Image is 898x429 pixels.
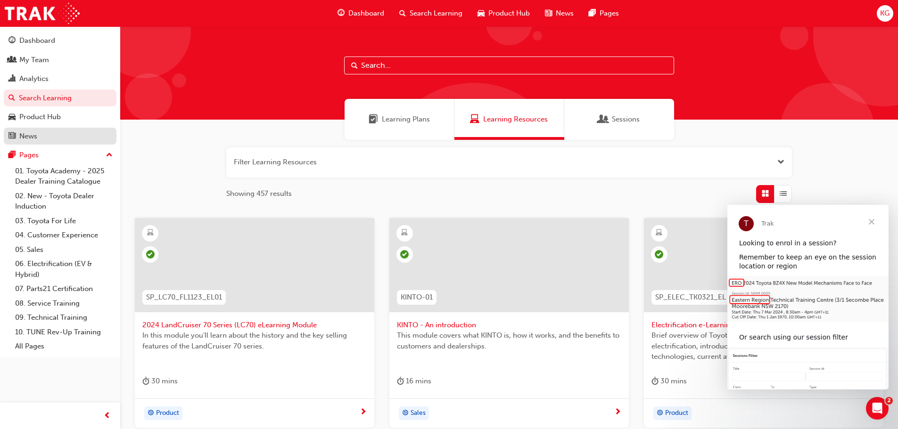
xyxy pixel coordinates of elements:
[454,99,564,140] a: Learning ResourcesLearning Resources
[5,3,80,24] img: Trak
[348,8,384,19] span: Dashboard
[148,407,154,420] span: target-icon
[581,4,626,23] a: pages-iconPages
[8,75,16,83] span: chart-icon
[537,4,581,23] a: news-iconNews
[389,218,629,428] a: KINTO-01KINTO - An introductionThis module covers what KINTO is, how it works, and the benefits t...
[146,250,155,259] span: learningRecordVerb_PASS-icon
[656,227,662,239] span: learningResourceType_ELEARNING-icon
[19,131,37,142] div: News
[410,8,462,19] span: Search Learning
[382,114,430,125] span: Learning Plans
[11,189,116,214] a: 02. New - Toyota Dealer Induction
[142,330,367,351] span: In this module you'll learn about the history and the key selling features of the LandCruiser 70 ...
[106,149,113,162] span: up-icon
[156,408,179,419] span: Product
[483,114,548,125] span: Learning Resources
[4,146,116,164] button: Pages
[545,8,552,19] span: news-icon
[330,4,392,23] a: guage-iconDashboard
[11,296,116,311] a: 08. Service Training
[488,8,530,19] span: Product Hub
[777,157,784,168] span: Open the filter
[564,99,674,140] a: SessionsSessions
[8,56,16,65] span: people-icon
[589,8,596,19] span: pages-icon
[4,51,116,69] a: My Team
[657,407,663,420] span: target-icon
[599,114,608,125] span: Sessions
[411,408,426,419] span: Sales
[397,375,431,387] div: 16 mins
[142,320,367,331] span: 2024 LandCruiser 70 Series (LC70) eLearning Module
[19,150,39,161] div: Pages
[8,113,16,121] span: car-icon
[866,397,889,420] iframe: Intercom live chat
[665,408,688,419] span: Product
[397,375,404,387] span: duration-icon
[226,188,292,199] span: Showing 457 results
[400,250,409,259] span: learningRecordVerb_PASS-icon
[11,228,116,243] a: 04. Customer Experience
[11,339,116,354] a: All Pages
[655,292,726,303] span: SP_ELEC_TK0321_EL
[614,408,621,417] span: next-icon
[556,8,574,19] span: News
[142,375,178,387] div: 30 mins
[345,99,454,140] a: Learning PlansLearning Plans
[644,218,883,428] a: SP_ELEC_TK0321_ELElectrification e-Learning moduleBrief overview of Toyota’s thinking way and app...
[401,292,433,303] span: KINTO-01
[651,375,659,387] span: duration-icon
[4,89,116,107] a: Search Learning
[402,407,409,420] span: target-icon
[11,243,116,257] a: 05. Sales
[4,108,116,126] a: Product Hub
[885,397,893,405] span: 2
[11,164,116,189] a: 01. Toyota Academy - 2025 Dealer Training Catalogue
[11,310,116,325] a: 09. Technical Training
[8,37,16,45] span: guage-icon
[11,257,116,282] a: 06. Electrification (EV & Hybrid)
[392,4,470,23] a: search-iconSearch Learning
[19,73,49,84] div: Analytics
[470,4,537,23] a: car-iconProduct Hub
[8,132,16,141] span: news-icon
[369,114,378,125] span: Learning Plans
[612,114,640,125] span: Sessions
[478,8,485,19] span: car-icon
[4,30,116,146] button: DashboardMy TeamAnalyticsSearch LearningProduct HubNews
[780,188,787,199] span: List
[877,5,893,22] button: KG
[397,320,621,331] span: KINTO - An introduction
[880,8,890,19] span: KG
[19,112,61,122] div: Product Hub
[11,214,116,228] a: 03. Toyota For Life
[360,408,367,417] span: next-icon
[4,128,116,145] a: News
[344,57,674,74] input: Search...
[142,375,149,387] span: duration-icon
[135,218,374,428] a: SP_LC70_FL1123_EL012024 LandCruiser 70 Series (LC70) eLearning ModuleIn this module you'll learn ...
[146,292,222,303] span: SP_LC70_FL1123_EL01
[651,375,687,387] div: 30 mins
[11,282,116,296] a: 07. Parts21 Certification
[8,151,16,160] span: pages-icon
[397,330,621,351] span: This module covers what KINTO is, how it works, and the benefits to customers and dealerships.
[651,320,876,331] span: Electrification e-Learning module
[19,35,55,46] div: Dashboard
[600,8,619,19] span: Pages
[651,330,876,362] span: Brief overview of Toyota’s thinking way and approach on electrification, introduction of [DATE] e...
[4,70,116,88] a: Analytics
[727,205,889,389] iframe: Intercom live chat message
[655,250,663,259] span: learningRecordVerb_COMPLETE-icon
[470,114,479,125] span: Learning Resources
[147,227,154,239] span: learningResourceType_ELEARNING-icon
[19,55,49,65] div: My Team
